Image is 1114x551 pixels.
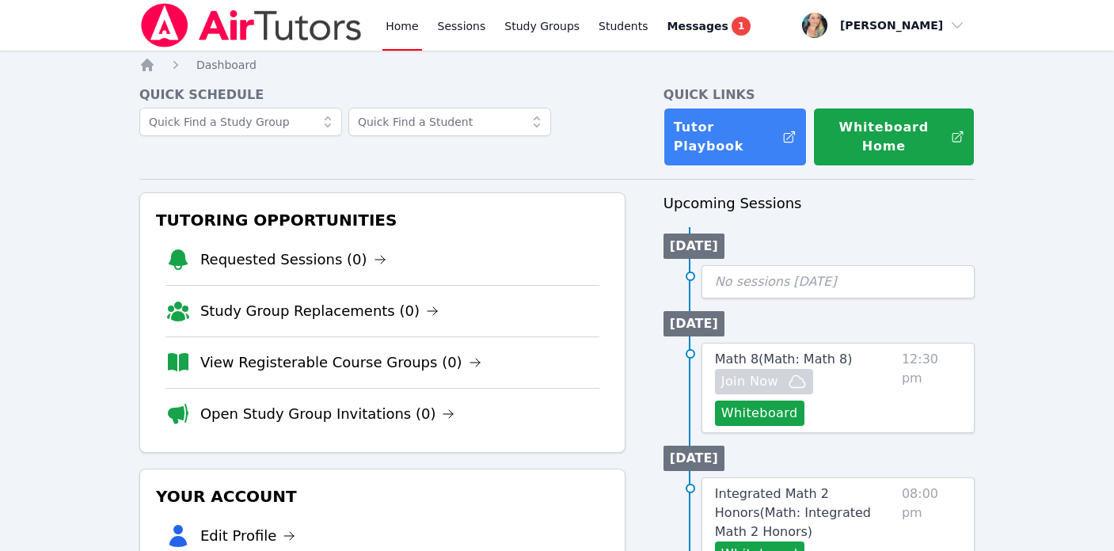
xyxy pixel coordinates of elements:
[715,274,837,289] span: No sessions [DATE]
[663,234,724,259] li: [DATE]
[721,372,778,391] span: Join Now
[732,17,751,36] span: 1
[200,525,296,547] a: Edit Profile
[667,18,728,34] span: Messages
[196,59,257,71] span: Dashboard
[715,351,853,367] span: Math 8 ( Math: Math 8 )
[200,249,386,271] a: Requested Sessions (0)
[663,311,724,336] li: [DATE]
[715,369,813,394] button: Join Now
[348,108,551,136] input: Quick Find a Student
[663,446,724,471] li: [DATE]
[200,300,439,322] a: Study Group Replacements (0)
[200,351,481,374] a: View Registerable Course Groups (0)
[663,192,975,215] h3: Upcoming Sessions
[715,484,895,541] a: Integrated Math 2 Honors(Math: Integrated Math 2 Honors)
[153,206,612,234] h3: Tutoring Opportunities
[813,108,975,166] button: Whiteboard Home
[200,403,455,425] a: Open Study Group Invitations (0)
[196,57,257,73] a: Dashboard
[715,401,804,426] button: Whiteboard
[663,108,807,166] a: Tutor Playbook
[139,85,625,104] h4: Quick Schedule
[153,482,612,511] h3: Your Account
[715,350,853,369] a: Math 8(Math: Math 8)
[663,85,975,104] h4: Quick Links
[139,3,363,47] img: Air Tutors
[139,108,342,136] input: Quick Find a Study Group
[902,350,961,426] span: 12:30 pm
[715,486,871,539] span: Integrated Math 2 Honors ( Math: Integrated Math 2 Honors )
[139,57,975,73] nav: Breadcrumb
